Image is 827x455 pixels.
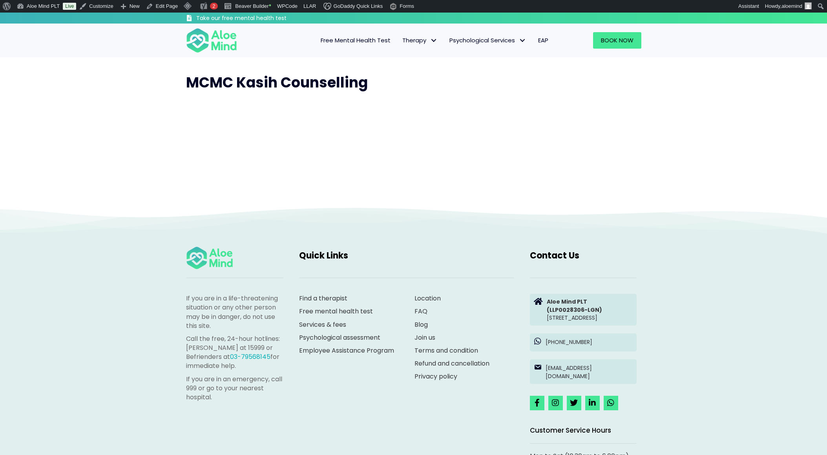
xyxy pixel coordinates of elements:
a: Book Now [593,32,641,49]
a: Psychological ServicesPsychological Services: submenu [444,32,532,49]
span: Book Now [601,36,633,44]
a: TherapyTherapy: submenu [396,32,444,49]
a: 03-79568145 [230,352,270,361]
a: Live [63,3,76,10]
p: [PHONE_NUMBER] [546,338,633,346]
span: Contact Us [530,249,579,262]
a: Employee Assistance Program [299,346,394,355]
a: [PHONE_NUMBER] [530,333,637,351]
span: Psychological Services: submenu [517,35,528,46]
span: Therapy [402,36,438,44]
iframe: Booking widget [186,108,641,167]
a: Terms and condition [414,346,478,355]
a: [EMAIL_ADDRESS][DOMAIN_NAME] [530,359,637,384]
p: If you are in an emergency, call 999 or go to your nearest hospital. [186,375,283,402]
h2: MCMC Kasih Counselling [186,73,641,93]
a: FAQ [414,307,427,316]
p: Call the free, 24-hour hotlines: [PERSON_NAME] at 15999 or Befrienders at for immediate help. [186,334,283,371]
a: Psychological assessment [299,333,380,342]
a: Services & fees [299,320,346,329]
a: Privacy policy [414,372,457,381]
a: Free mental health test [299,307,373,316]
span: Psychological Services [449,36,526,44]
a: Join us [414,333,435,342]
p: [STREET_ADDRESS] [547,298,633,322]
img: Aloe mind Logo [186,246,233,270]
span: EAP [538,36,548,44]
strong: (LLP0028306-LGN) [547,306,602,314]
a: Find a therapist [299,294,347,303]
p: [EMAIL_ADDRESS][DOMAIN_NAME] [546,364,633,380]
a: EAP [532,32,554,49]
a: Free Mental Health Test [315,32,396,49]
a: Take our free mental health test [186,15,329,24]
p: If you are in a life-threatening situation or any other person may be in danger, do not use this ... [186,294,283,330]
span: Quick Links [299,249,348,262]
span: • [269,2,271,9]
span: aloemind [781,3,802,9]
span: Customer Service Hours [530,426,611,435]
a: Aloe Mind PLT(LLP0028306-LGN)[STREET_ADDRESS] [530,294,637,326]
nav: Menu [247,32,554,49]
img: Aloe mind Logo [186,27,237,53]
span: Free Mental Health Test [321,36,391,44]
h3: Take our free mental health test [196,15,329,22]
strong: Aloe Mind PLT [547,298,587,306]
span: 2 [212,3,215,9]
a: Refund and cancellation [414,359,489,368]
span: Therapy: submenu [428,35,440,46]
a: Blog [414,320,428,329]
a: Location [414,294,441,303]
